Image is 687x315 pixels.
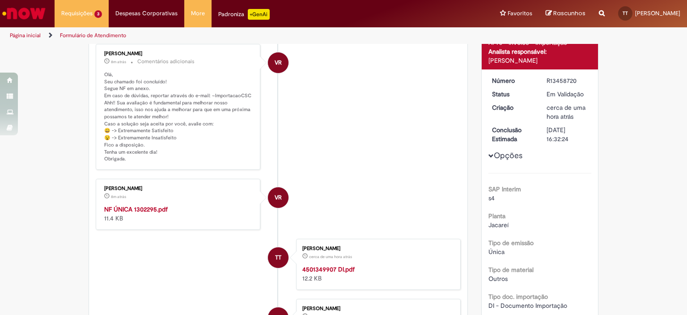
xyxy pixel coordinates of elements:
[302,265,451,283] div: 12.2 KB
[275,52,282,73] span: VR
[111,59,126,65] time: 28/08/2025 16:53:39
[137,58,195,65] small: Comentários adicionais
[275,247,281,268] span: TT
[268,247,288,268] div: Talita Tassi
[218,9,270,20] div: Padroniza
[111,194,126,199] span: 8m atrás
[488,275,508,283] span: Outros
[488,194,495,202] span: s4
[488,293,548,301] b: Tipo doc. importação
[546,9,585,18] a: Rascunhos
[547,125,588,143] div: [DATE] 16:32:24
[115,9,178,18] span: Despesas Corporativas
[488,47,592,56] div: Analista responsável:
[302,306,451,311] div: [PERSON_NAME]
[553,9,585,17] span: Rascunhos
[485,90,540,99] dt: Status
[94,10,102,18] span: 3
[488,56,592,65] div: [PERSON_NAME]
[191,9,205,18] span: More
[111,194,126,199] time: 28/08/2025 16:53:33
[309,254,352,259] span: cerca de uma hora atrás
[547,76,588,85] div: R13458720
[488,248,505,256] span: Única
[268,187,288,208] div: Valentina Risi
[1,4,47,22] img: ServiceNow
[508,9,532,18] span: Favoritos
[268,52,288,73] div: Valentina Risi
[275,187,282,208] span: VR
[104,205,253,223] div: 11.4 KB
[547,104,585,121] span: cerca de uma hora atrás
[485,103,540,112] dt: Criação
[302,265,355,273] a: 4501349907 DI.pdf
[60,32,126,39] a: Formulário de Atendimento
[488,266,534,274] b: Tipo de material
[10,32,41,39] a: Página inicial
[485,125,540,143] dt: Conclusão Estimada
[302,246,451,251] div: [PERSON_NAME]
[309,254,352,259] time: 28/08/2025 15:31:31
[61,9,93,18] span: Requisições
[635,9,680,17] span: [PERSON_NAME]
[104,186,253,191] div: [PERSON_NAME]
[488,239,534,247] b: Tipo de emissão
[485,76,540,85] dt: Número
[488,221,509,229] span: Jacareí
[488,212,505,220] b: Planta
[547,90,588,99] div: Em Validação
[104,71,253,163] p: Olá, Seu chamado foi concluído! Segue NF em anexo. Em caso de dúvidas, reportar através do e-mail...
[104,205,168,213] a: NF ÚNICA 1302295.pdf
[488,302,567,310] span: DI - Documento Importação
[547,103,588,121] div: 28/08/2025 15:32:20
[111,59,126,65] span: 8m atrás
[547,104,585,121] time: 28/08/2025 15:32:20
[7,27,451,44] ul: Trilhas de página
[104,51,253,56] div: [PERSON_NAME]
[248,9,270,20] p: +GenAi
[488,185,521,193] b: SAP Interim
[623,10,628,16] span: TT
